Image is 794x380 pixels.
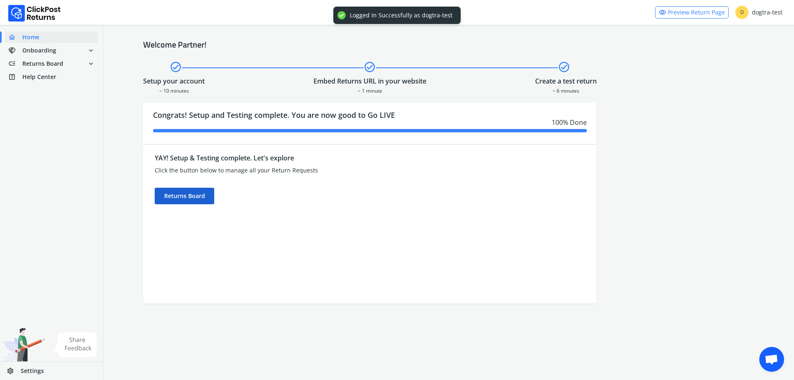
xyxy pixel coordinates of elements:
div: Setup your account [143,76,205,86]
div: Create a test return [535,76,597,86]
span: expand_more [87,58,95,69]
div: ~ 10 minutes [143,86,205,94]
a: help_centerHelp Center [5,71,98,83]
div: Click the button below to manage all your Return Requests [155,166,471,174]
span: low_priority [8,58,22,69]
a: visibilityPreview Return Page [655,6,729,19]
div: ~ 1 minute [313,86,426,94]
span: check_circle [170,60,182,74]
div: Embed Returns URL in your website [313,76,426,86]
img: Logo [8,5,61,22]
span: expand_more [87,45,95,56]
span: Home [22,33,39,41]
span: home [8,31,22,43]
div: Returns Board [155,188,214,204]
span: check_circle [558,60,570,74]
span: Returns Board [22,60,63,68]
div: 100 % Done [153,117,587,127]
span: handshake [8,45,22,56]
span: settings [7,365,21,377]
div: Logged In Successfully as dogtra-test [350,12,452,19]
div: dogtra-test [735,6,782,19]
div: Congrats! Setup and Testing complete. You are now good to Go LIVE [143,103,597,144]
div: YAY! Setup & Testing complete. Let's explore [155,153,471,163]
span: visibility [659,7,666,18]
span: D [735,6,749,19]
span: Onboarding [22,46,56,55]
span: help_center [8,71,22,83]
div: ~ 6 minutes [535,86,597,94]
h4: Welcome Partner! [143,40,754,50]
span: Help Center [22,73,56,81]
a: homeHome [5,31,98,43]
div: Open chat [759,347,784,372]
span: Settings [21,367,44,375]
img: share feedback [52,332,97,357]
span: check_circle [364,60,376,74]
